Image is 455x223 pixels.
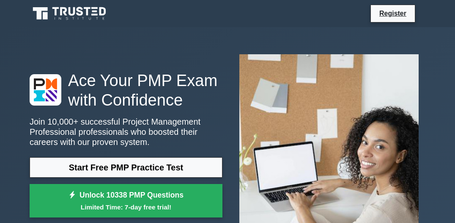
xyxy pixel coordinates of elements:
[30,157,222,178] a: Start Free PMP Practice Test
[30,117,222,147] p: Join 10,000+ successful Project Management Professional professionals who boosted their careers w...
[374,8,411,19] a: Register
[40,202,212,212] small: Limited Time: 7-day free trial!
[30,71,222,110] h1: Ace Your PMP Exam with Confidence
[30,184,222,218] a: Unlock 10338 PMP QuestionsLimited Time: 7-day free trial!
